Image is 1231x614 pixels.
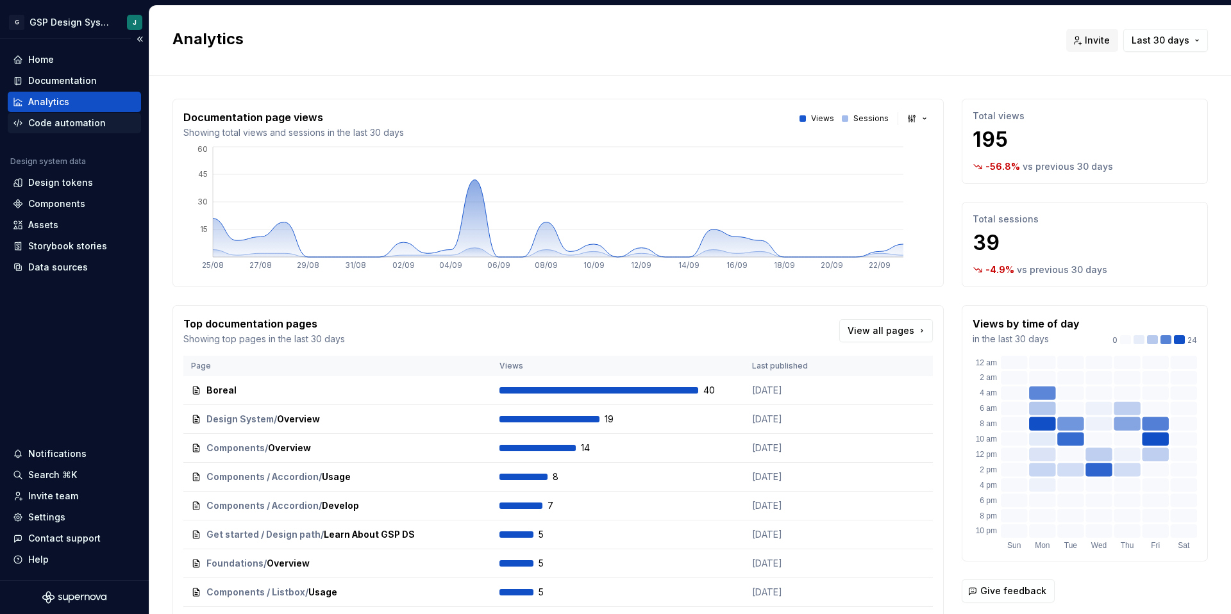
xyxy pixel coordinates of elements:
p: [DATE] [752,557,848,570]
span: 7 [548,499,581,512]
tspan: 29/08 [297,260,319,270]
span: Usage [322,470,351,483]
span: Invite [1085,34,1110,47]
p: Views by time of day [973,316,1080,331]
div: Documentation [28,74,97,87]
tspan: 25/08 [202,260,224,270]
p: Top documentation pages [183,316,345,331]
span: / [274,413,277,426]
a: Invite team [8,486,141,506]
span: Overview [277,413,320,426]
p: Showing top pages in the last 30 days [183,333,345,345]
p: [DATE] [752,384,848,397]
tspan: 22/09 [869,260,891,270]
text: 12 am [976,358,997,367]
button: Collapse sidebar [131,30,149,48]
button: Invite [1066,29,1118,52]
tspan: 12/09 [631,260,651,270]
div: GSP Design System [29,16,112,29]
p: Sessions [853,113,889,124]
span: Overview [267,557,310,570]
button: Give feedback [962,579,1055,602]
span: Foundations [206,557,264,570]
div: Storybook stories [28,240,107,253]
tspan: 02/09 [392,260,415,270]
p: [DATE] [752,499,848,512]
a: Storybook stories [8,236,141,256]
text: 6 am [980,404,997,413]
span: Boreal [206,384,237,397]
p: vs previous 30 days [1023,160,1113,173]
div: Help [28,553,49,566]
button: GGSP Design SystemJ [3,8,146,36]
p: -56.8 % [985,160,1020,173]
tspan: 16/09 [726,260,748,270]
span: / [319,470,322,483]
text: 12 pm [976,450,997,459]
p: [DATE] [752,470,848,483]
div: Analytics [28,95,69,108]
span: Develop [322,499,359,512]
span: Design System [206,413,274,426]
button: Notifications [8,444,141,464]
p: -4.9 % [985,263,1014,276]
tspan: 15 [200,224,208,234]
tspan: 06/09 [487,260,510,270]
span: / [264,557,267,570]
div: Settings [28,511,65,524]
p: in the last 30 days [973,333,1080,345]
text: 6 pm [980,496,997,505]
text: 8 am [980,419,997,428]
div: J [133,17,137,28]
div: G [9,15,24,30]
text: 10 am [976,435,997,444]
p: Views [811,113,834,124]
span: Components [206,442,265,454]
span: Last 30 days [1132,34,1189,47]
span: 5 [539,557,572,570]
p: [DATE] [752,442,848,454]
h2: Analytics [172,29,1051,49]
tspan: 20/09 [821,260,843,270]
tspan: 10/09 [583,260,605,270]
a: Components [8,194,141,214]
div: Invite team [28,490,78,502]
a: Analytics [8,92,141,112]
div: Design tokens [28,176,93,189]
span: Components / Accordion [206,470,319,483]
tspan: 60 [197,144,208,154]
text: Wed [1091,541,1107,550]
p: vs previous 30 days [1017,263,1107,276]
tspan: 18/09 [774,260,795,270]
tspan: 31/08 [345,260,366,270]
a: Home [8,49,141,70]
svg: Supernova Logo [42,591,106,604]
span: 40 [703,384,737,397]
a: Code automation [8,113,141,133]
a: Design tokens [8,172,141,193]
span: Get started / Design path [206,528,321,541]
p: 195 [973,127,1197,153]
tspan: 30 [197,197,208,206]
text: Sat [1178,541,1190,550]
span: / [321,528,324,541]
text: 2 pm [980,465,997,474]
div: Home [28,53,54,66]
text: 10 pm [976,526,997,535]
span: Components / Accordion [206,499,319,512]
p: Total sessions [973,213,1197,226]
div: Components [28,197,85,210]
text: Mon [1035,541,1050,550]
span: Usage [308,586,337,599]
text: 4 pm [980,481,997,490]
span: Overview [268,442,311,454]
a: View all pages [839,319,933,342]
a: Settings [8,507,141,527]
text: Thu [1121,541,1134,550]
p: [DATE] [752,528,848,541]
span: View all pages [848,324,914,337]
div: 24 [1112,335,1197,345]
text: Tue [1064,541,1078,550]
tspan: 08/09 [535,260,558,270]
